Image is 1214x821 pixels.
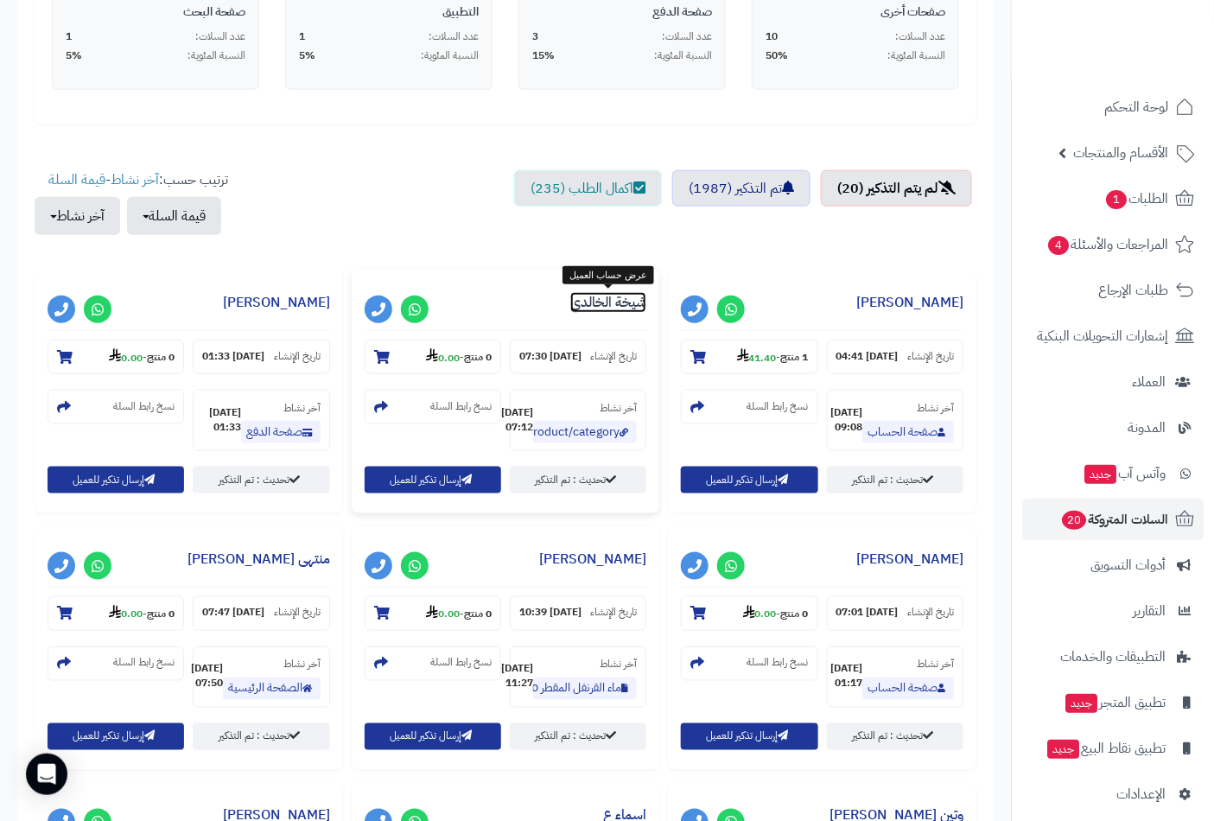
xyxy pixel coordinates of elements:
div: صفحات أخرى [766,3,945,21]
a: العملاء [1022,361,1204,403]
small: آخر نشاط [600,657,637,672]
a: صفحة الحساب [862,678,954,700]
a: تحديث : تم التذكير [510,467,646,493]
span: إشعارات التحويلات البنكية [1037,324,1168,348]
strong: [DATE] 07:47 [202,606,264,621]
a: منتهى [PERSON_NAME] [188,549,330,570]
span: 5% [299,48,315,63]
strong: 0 منتج [147,350,175,366]
small: آخر نشاط [283,400,321,416]
strong: [DATE] 07:50 [191,662,223,691]
span: وآتس آب [1083,461,1166,486]
a: السلات المتروكة20 [1022,499,1204,540]
button: إرسال تذكير للعميل [365,467,501,493]
strong: [DATE] 01:33 [202,349,264,364]
strong: 0.00 [426,607,460,622]
a: أدوات التسويق [1022,544,1204,586]
span: المراجعات والأسئلة [1046,232,1168,257]
a: تحديث : تم التذكير [193,467,329,493]
a: تحديث : تم التذكير [510,723,646,750]
span: 50% [766,48,788,63]
section: نسخ رابط السلة [365,390,501,424]
span: 5% [66,48,82,63]
small: تاريخ الإنشاء [274,349,321,364]
a: [PERSON_NAME] [856,292,963,313]
strong: [DATE] 04:41 [836,349,899,364]
a: لوحة التحكم [1022,86,1204,128]
button: إرسال تذكير للعميل [365,723,501,750]
span: أدوات التسويق [1090,553,1166,577]
button: آخر نشاط [35,197,120,235]
span: التطبيقات والخدمات [1060,645,1166,669]
section: 0 منتج-0.00 [48,596,184,631]
a: تطبيق نقاط البيعجديد [1022,728,1204,769]
section: 0 منتج-0.00 [365,340,501,374]
a: المدونة [1022,407,1204,449]
button: إرسال تذكير للعميل [48,723,184,750]
strong: 0.00 [109,607,143,622]
button: إرسال تذكير للعميل [681,467,817,493]
span: الأقسام والمنتجات [1073,141,1168,165]
small: نسخ رابط السلة [430,399,492,414]
section: 0 منتج-0.00 [365,596,501,631]
strong: 0.00 [109,350,143,366]
div: التطبيق [299,3,479,21]
span: النسبة المئوية: [887,48,945,63]
small: تاريخ الإنشاء [907,606,954,621]
section: نسخ رابط السلة [48,390,184,424]
a: اكمال الطلب (235) [514,170,662,207]
span: السلات المتروكة [1060,507,1168,531]
span: 3 [532,29,538,44]
small: نسخ رابط السلة [747,399,809,414]
small: نسخ رابط السلة [113,399,175,414]
small: نسخ رابط السلة [430,656,492,671]
a: [PERSON_NAME] [856,549,963,570]
div: صفحة الدفع [532,3,712,21]
strong: [DATE] 10:39 [519,606,582,621]
button: قيمة السلة [127,197,221,235]
a: تطبيق المتجرجديد [1022,682,1204,723]
span: عدد السلات: [429,29,479,44]
a: المراجعات والأسئلة4 [1022,224,1204,265]
strong: 41.40 [737,350,777,366]
small: آخر نشاط [917,400,954,416]
strong: [DATE] 09:08 [830,405,862,435]
a: إشعارات التحويلات البنكية [1022,315,1204,357]
small: نسخ رابط السلة [747,656,809,671]
span: الإعدادات [1116,782,1166,806]
div: Open Intercom Messenger [26,754,67,795]
span: النسبة المئوية: [654,48,712,63]
span: تطبيق نقاط البيع [1046,736,1166,761]
a: وآتس آبجديد [1022,453,1204,494]
a: product/category [533,421,637,443]
section: نسخ رابط السلة [365,646,501,681]
a: تحديث : تم التذكير [193,723,329,750]
small: - [426,348,492,366]
span: 1 [299,29,305,44]
small: - [426,605,492,622]
small: - [109,605,175,622]
div: عرض حساب العميل [563,266,654,285]
span: 20 [1062,511,1086,530]
a: تحديث : تم التذكير [827,467,963,493]
strong: [DATE] 11:27 [501,662,533,691]
small: تاريخ الإنشاء [590,349,637,364]
span: النسبة المئوية: [188,48,245,63]
strong: 0.00 [743,607,777,622]
small: - [743,605,809,622]
button: إرسال تذكير للعميل [48,467,184,493]
span: العملاء [1132,370,1166,394]
strong: 0 منتج [464,607,492,622]
a: صفحة الدفع [241,421,321,443]
strong: [DATE] 01:17 [830,662,862,691]
a: التطبيقات والخدمات [1022,636,1204,678]
strong: 1 منتج [781,350,809,366]
button: إرسال تذكير للعميل [681,723,817,750]
a: الطلبات1 [1022,178,1204,220]
section: نسخ رابط السلة [48,646,184,681]
strong: [DATE] 01:33 [202,405,240,435]
strong: [DATE] 07:30 [519,349,582,364]
small: تاريخ الإنشاء [590,606,637,621]
strong: [DATE] 07:12 [501,405,533,435]
span: 10 [766,29,778,44]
